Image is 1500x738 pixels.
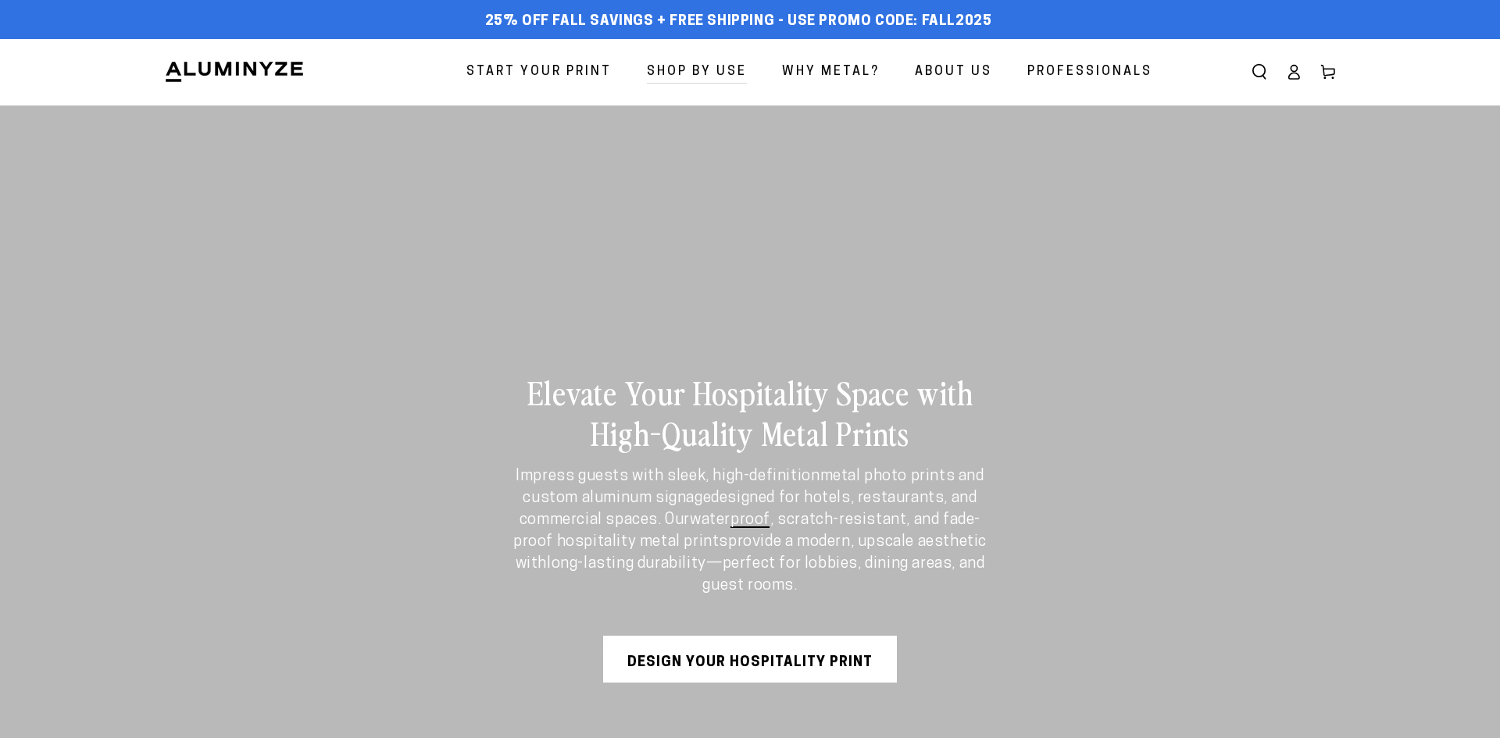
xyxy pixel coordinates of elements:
p: Impress guests with sleek, high-definition designed for hotels, restaurants, and commercial space... [504,465,996,597]
strong: metal photo prints and custom aluminum signage [523,469,984,506]
a: Professionals [1016,52,1164,93]
span: Start Your Print [466,61,612,84]
a: Shop By Use [635,52,759,93]
h2: Elevate Your Hospitality Space with High-Quality Metal Prints [504,372,996,453]
img: Aluminyze [164,60,305,84]
a: Start Your Print [455,52,623,93]
summary: Search our site [1242,55,1277,89]
span: Shop By Use [647,61,747,84]
strong: long-lasting durability [547,556,706,572]
a: About Us [903,52,1004,93]
a: Why Metal? [770,52,891,93]
a: Design Your Hospitality Print [603,636,897,683]
strong: waterproof, scratch-resistant, and fade-proof hospitality metal prints [513,512,980,550]
span: Why Metal? [782,61,880,84]
span: Professionals [1027,61,1152,84]
span: 25% off FALL Savings + Free Shipping - Use Promo Code: FALL2025 [485,13,992,30]
span: About Us [915,61,992,84]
